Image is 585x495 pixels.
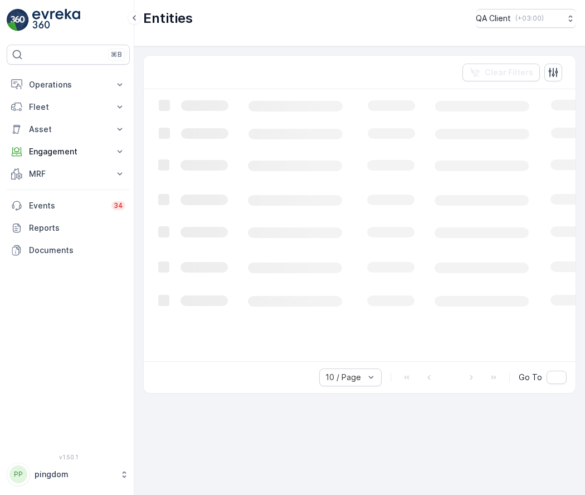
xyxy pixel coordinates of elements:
[7,217,130,239] a: Reports
[7,239,130,261] a: Documents
[485,67,533,78] p: Clear Filters
[29,168,108,179] p: MRF
[29,200,105,211] p: Events
[519,372,542,383] span: Go To
[29,245,125,256] p: Documents
[7,140,130,163] button: Engagement
[29,222,125,234] p: Reports
[29,124,108,135] p: Asset
[7,454,130,460] span: v 1.50.1
[35,469,114,480] p: pingdom
[7,463,130,486] button: PPpingdom
[32,9,80,31] img: logo_light-DOdMpM7g.png
[476,9,576,28] button: QA Client(+03:00)
[114,201,123,210] p: 34
[7,74,130,96] button: Operations
[7,163,130,185] button: MRF
[7,195,130,217] a: Events34
[462,64,540,81] button: Clear Filters
[29,101,108,113] p: Fleet
[9,465,27,483] div: PP
[7,96,130,118] button: Fleet
[7,9,29,31] img: logo
[29,79,108,90] p: Operations
[29,146,108,157] p: Engagement
[515,14,544,23] p: ( +03:00 )
[7,118,130,140] button: Asset
[476,13,511,24] p: QA Client
[143,9,193,27] p: Entities
[111,50,122,59] p: ⌘B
